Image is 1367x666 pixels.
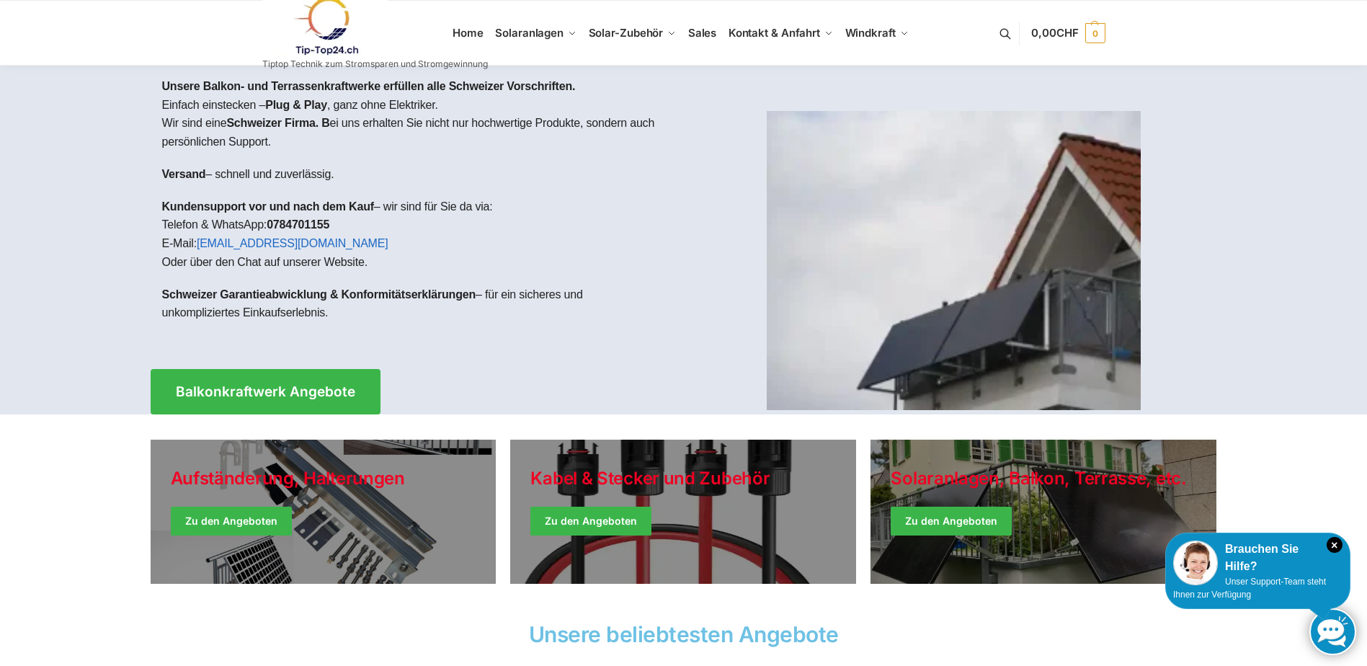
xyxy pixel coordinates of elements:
[589,26,664,40] span: Solar-Zubehör
[162,80,576,92] strong: Unsere Balkon- und Terrassenkraftwerke erfüllen alle Schweizer Vorschriften.
[1031,26,1078,40] span: 0,00
[151,440,497,584] a: Holiday Style
[162,197,672,271] p: – wir sind für Sie da via: Telefon & WhatsApp: E-Mail: Oder über den Chat auf unserer Website.
[845,26,896,40] span: Windkraft
[151,623,1217,645] h2: Unsere beliebtesten Angebote
[1173,577,1326,600] span: Unser Support-Team steht Ihnen zur Verfügung
[489,1,582,66] a: Solaranlagen
[162,288,476,301] strong: Schweizer Garantieabwicklung & Konformitätserklärungen
[162,200,374,213] strong: Kundensupport vor und nach dem Kauf
[722,1,839,66] a: Kontakt & Anfahrt
[1031,12,1105,55] a: 0,00CHF 0
[226,117,329,129] strong: Schweizer Firma. B
[688,26,717,40] span: Sales
[176,385,355,399] span: Balkonkraftwerk Angebote
[162,165,672,184] p: – schnell und zuverlässig.
[151,66,684,347] div: Einfach einstecken – , ganz ohne Elektriker.
[1327,537,1342,553] i: Schließen
[162,168,206,180] strong: Versand
[582,1,682,66] a: Solar-Zubehör
[1173,541,1218,585] img: Customer service
[162,285,672,322] p: – für ein sicheres und unkompliziertes Einkaufserlebnis.
[510,440,856,584] a: Holiday Style
[151,369,380,414] a: Balkonkraftwerk Angebote
[1173,541,1342,575] div: Brauchen Sie Hilfe?
[267,218,329,231] strong: 0784701155
[870,440,1216,584] a: Winter Jackets
[729,26,820,40] span: Kontakt & Anfahrt
[262,60,488,68] p: Tiptop Technik zum Stromsparen und Stromgewinnung
[162,114,672,151] p: Wir sind eine ei uns erhalten Sie nicht nur hochwertige Produkte, sondern auch persönlichen Support.
[1056,26,1079,40] span: CHF
[197,237,388,249] a: [EMAIL_ADDRESS][DOMAIN_NAME]
[767,111,1141,410] img: Home 1
[495,26,564,40] span: Solaranlagen
[265,99,327,111] strong: Plug & Play
[1085,23,1105,43] span: 0
[839,1,914,66] a: Windkraft
[682,1,722,66] a: Sales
